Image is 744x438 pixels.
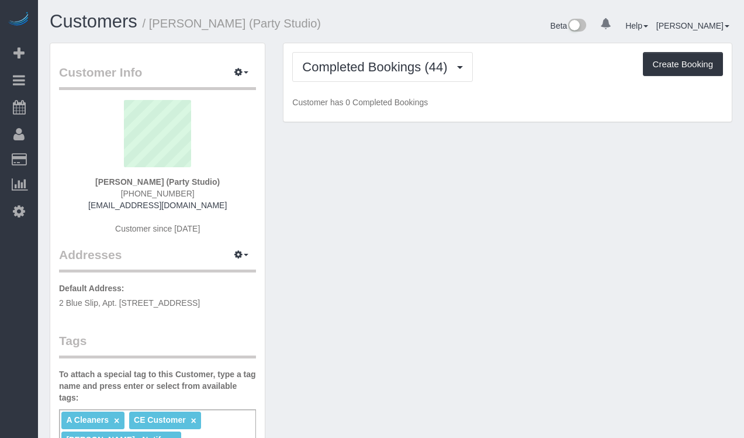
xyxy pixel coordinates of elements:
button: Create Booking [643,52,723,77]
img: Automaid Logo [7,12,30,28]
legend: Tags [59,332,256,358]
span: 2 Blue Slip, Apt. [STREET_ADDRESS] [59,298,200,308]
small: / [PERSON_NAME] (Party Studio) [143,17,321,30]
span: [PHONE_NUMBER] [121,189,195,198]
strong: [PERSON_NAME] (Party Studio) [95,177,220,187]
button: Completed Bookings (44) [292,52,472,82]
span: CE Customer [134,415,186,425]
legend: Customer Info [59,64,256,90]
span: A Cleaners [66,415,109,425]
span: Customer since [DATE] [115,224,200,233]
a: [PERSON_NAME] [656,21,729,30]
a: × [114,416,119,426]
span: Completed Bookings (44) [302,60,453,74]
a: × [191,416,196,426]
a: Help [625,21,648,30]
label: Default Address: [59,282,124,294]
img: New interface [567,19,586,34]
a: [EMAIL_ADDRESS][DOMAIN_NAME] [88,201,227,210]
a: Customers [50,11,137,32]
a: Beta [551,21,587,30]
p: Customer has 0 Completed Bookings [292,96,723,108]
label: To attach a special tag to this Customer, type a tag name and press enter or select from availabl... [59,368,256,403]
